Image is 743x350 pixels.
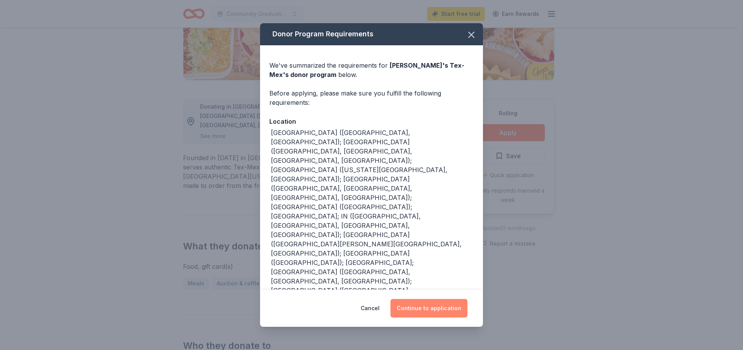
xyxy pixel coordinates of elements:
[361,299,380,318] button: Cancel
[260,23,483,45] div: Donor Program Requirements
[269,89,474,107] div: Before applying, please make sure you fulfill the following requirements:
[269,61,474,79] div: We've summarized the requirements for below.
[390,299,467,318] button: Continue to application
[269,116,474,126] div: Location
